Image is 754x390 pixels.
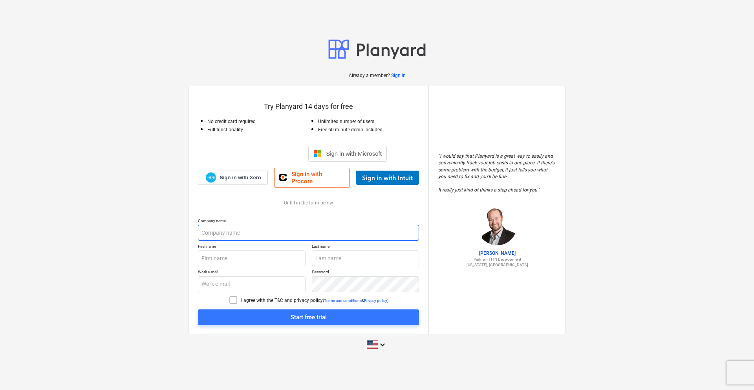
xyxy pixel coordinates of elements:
[318,118,419,125] p: Unlimited number of users
[291,171,344,185] span: Sign in with Procore
[478,206,517,245] img: Jordan Cohen
[312,269,419,276] p: Password
[198,269,306,276] p: Work e-mail
[207,127,309,133] p: Full functionality
[241,297,323,304] p: I agree with the T&C and privacy policy
[198,250,306,266] input: First name
[438,262,556,267] p: [US_STATE], [GEOGRAPHIC_DATA]
[198,200,419,206] div: Or fill in the form below
[438,257,556,262] p: Partner - TITN Development
[438,153,556,193] p: " I would say that Planyard is a great way to easily and conveniently track your job costs in one...
[206,172,216,183] img: Xero logo
[318,127,419,133] p: Free 60-minute demo included
[198,218,419,225] p: Company name
[198,244,306,250] p: First name
[364,298,387,303] a: Privacy policy
[349,72,391,79] p: Already a member?
[312,244,419,250] p: Last name
[378,340,387,350] i: keyboard_arrow_down
[198,225,419,241] input: Company name
[198,309,419,325] button: Start free trial
[220,174,261,181] span: Sign in with Xero
[226,145,306,162] iframe: Sign in with Google Button
[326,150,382,157] span: Sign in with Microsoft
[198,276,306,292] input: Work e-mail
[198,171,268,184] a: Sign in with Xero
[291,312,327,322] div: Start free trial
[207,118,309,125] p: No credit card required
[391,72,406,79] a: Sign in
[324,298,362,303] a: Terms and conditions
[313,150,321,158] img: Microsoft logo
[274,168,350,188] a: Sign in with Procore
[198,102,419,111] p: Try Planyard 14 days for free
[323,298,388,303] p: ( & )
[312,250,419,266] input: Last name
[438,250,556,257] p: [PERSON_NAME]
